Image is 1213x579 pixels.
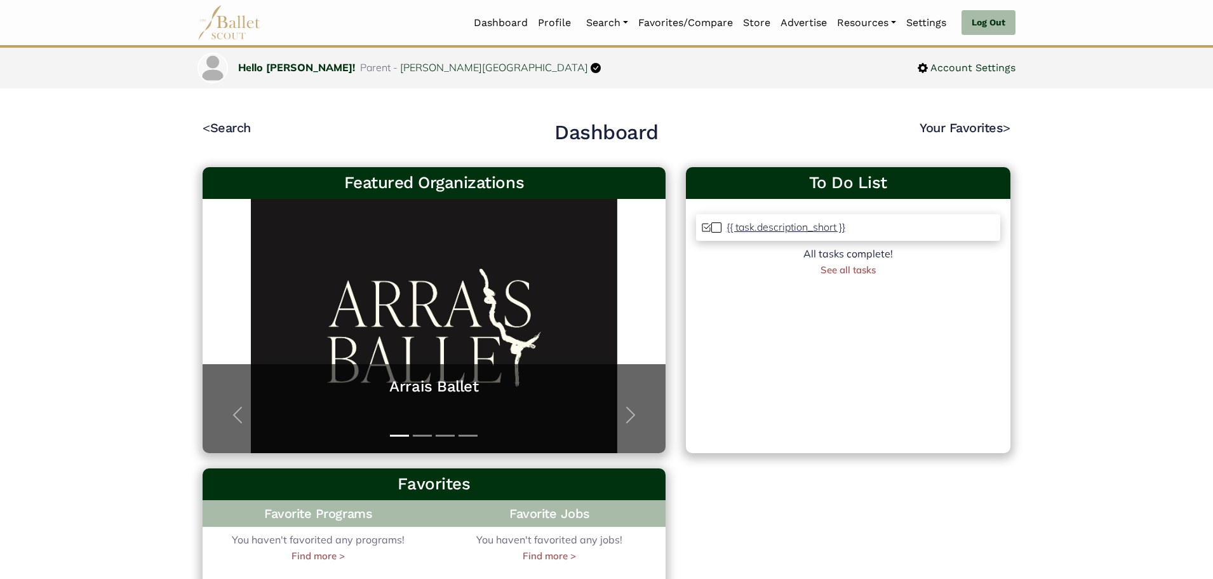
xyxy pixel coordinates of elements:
h2: Dashboard [554,119,659,146]
a: Log Out [962,10,1015,36]
a: Account Settings [918,60,1015,76]
a: Find more > [292,548,345,564]
a: [PERSON_NAME][GEOGRAPHIC_DATA] [400,61,588,74]
a: Settings [901,10,951,36]
span: - [393,61,398,74]
span: Account Settings [928,60,1015,76]
button: Slide 4 [459,428,478,443]
h3: Favorites [213,473,655,495]
a: Arrais Ballet [215,377,653,397]
code: < [203,119,210,135]
h4: Favorite Programs [203,500,434,527]
a: <Search [203,120,251,135]
a: Store [738,10,775,36]
a: Search [581,10,633,36]
span: Parent [360,61,391,74]
a: Resources [832,10,901,36]
div: You haven't favorited any jobs! [434,532,665,564]
a: Advertise [775,10,832,36]
a: Hello [PERSON_NAME]! [238,61,355,74]
a: Favorites/Compare [633,10,738,36]
button: Slide 1 [390,428,409,443]
h3: Featured Organizations [213,172,655,194]
a: Profile [533,10,576,36]
p: {{ task.description_short }} [727,221,845,233]
div: All tasks complete! [696,246,1000,262]
h4: Favorite Jobs [434,500,665,527]
a: See all tasks [821,264,876,276]
code: > [1003,119,1010,135]
a: Your Favorites> [920,120,1010,135]
a: Find more > [523,548,576,564]
button: Slide 3 [436,428,455,443]
button: Slide 2 [413,428,432,443]
img: profile picture [199,54,227,82]
a: Dashboard [469,10,533,36]
a: To Do List [696,172,1000,194]
div: You haven't favorited any programs! [203,532,434,564]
